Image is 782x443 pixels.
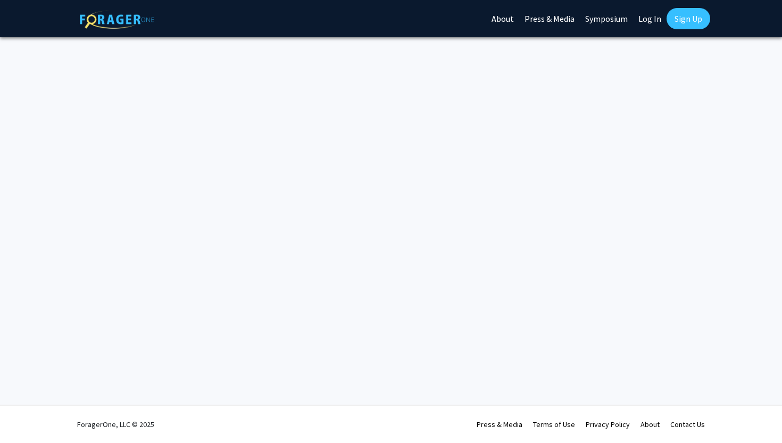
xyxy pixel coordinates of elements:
img: ForagerOne Logo [80,10,154,29]
a: Sign Up [667,8,710,29]
a: Press & Media [477,420,522,429]
a: About [640,420,660,429]
a: Contact Us [670,420,705,429]
a: Privacy Policy [586,420,630,429]
div: ForagerOne, LLC © 2025 [77,406,154,443]
a: Terms of Use [533,420,575,429]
